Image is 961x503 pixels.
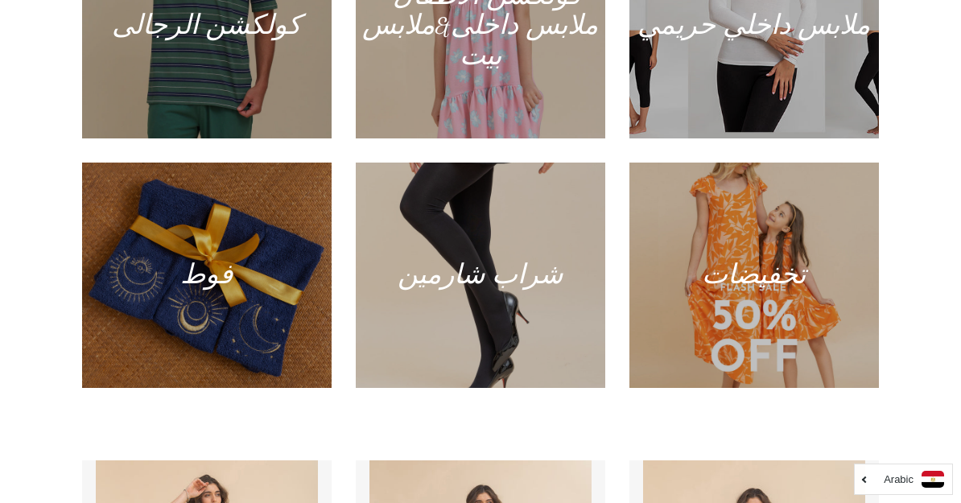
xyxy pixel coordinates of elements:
a: Arabic [863,471,944,488]
a: تخفيضات [629,163,879,388]
a: فوط [82,163,332,388]
a: شراب شارمين [356,163,605,388]
i: Arabic [884,474,914,484]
